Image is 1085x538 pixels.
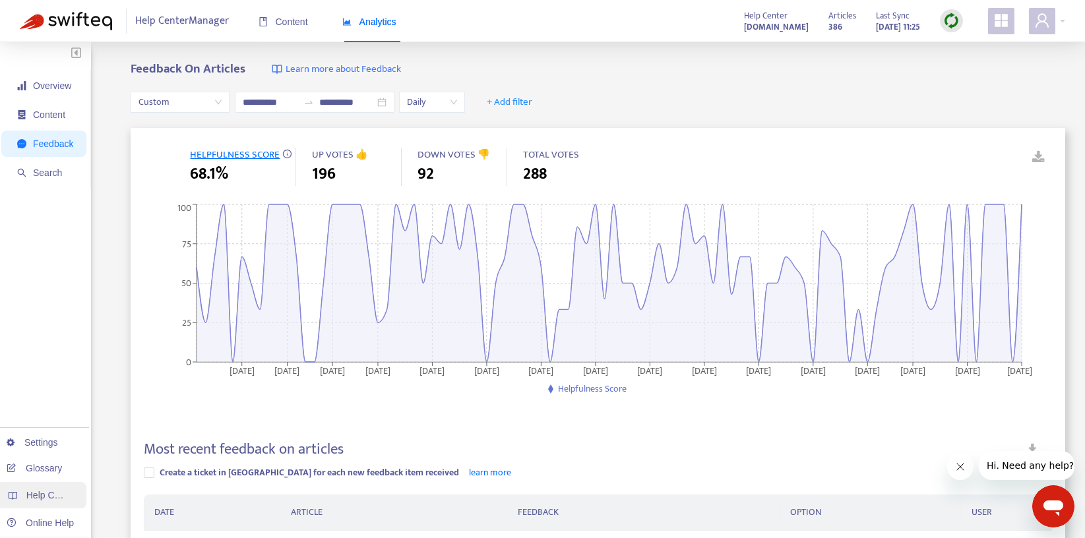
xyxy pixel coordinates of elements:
img: Swifteq [20,12,112,30]
tspan: 75 [182,236,191,251]
span: Help Center [744,9,788,23]
iframe: Button to launch messaging window [1032,485,1074,527]
span: + Add filter [487,94,532,110]
a: Glossary [7,463,62,473]
span: book [259,17,268,26]
span: user [1034,13,1050,28]
tspan: [DATE] [321,363,346,378]
tspan: 100 [177,200,191,216]
span: signal [17,81,26,90]
span: Content [259,16,308,27]
strong: [DOMAIN_NAME] [744,20,809,34]
span: Learn more about Feedback [286,62,401,77]
b: Feedback On Articles [131,59,245,79]
span: Custom [139,92,222,112]
tspan: [DATE] [955,363,980,378]
span: Search [33,167,62,178]
tspan: [DATE] [801,363,826,378]
span: 288 [523,162,547,186]
span: 92 [418,162,434,186]
tspan: 50 [181,276,191,291]
a: [DOMAIN_NAME] [744,19,809,34]
span: Feedback [33,138,73,149]
th: OPTION [780,494,961,531]
span: HELPFULNESS SCORE [190,146,280,163]
span: Help Centers [26,490,80,500]
span: swap-right [303,97,314,107]
a: learn more [469,465,511,480]
span: area-chart [342,17,352,26]
strong: [DATE] 11:25 [876,20,920,34]
th: DATE [144,494,280,531]
tspan: 25 [182,315,191,330]
span: Daily [407,92,457,112]
th: ARTICLE [280,494,507,531]
span: Help Center Manager [135,9,229,34]
span: Content [33,109,65,120]
span: Analytics [342,16,396,27]
span: UP VOTES 👍 [312,146,368,163]
span: message [17,139,26,148]
button: + Add filter [477,92,542,113]
span: Helpfulness Score [558,381,627,396]
span: appstore [993,13,1009,28]
img: image-link [272,64,282,75]
tspan: [DATE] [275,363,300,378]
th: FEEDBACK [507,494,780,531]
a: Learn more about Feedback [272,62,401,77]
strong: 386 [828,20,842,34]
h4: Most recent feedback on articles [144,440,344,458]
tspan: [DATE] [901,363,926,378]
span: Create a ticket in [GEOGRAPHIC_DATA] for each new feedback item received [160,465,459,480]
a: Settings [7,437,58,448]
img: sync.dc5367851b00ba804db3.png [943,13,960,29]
iframe: Close message [947,454,974,480]
span: 196 [312,162,336,186]
tspan: [DATE] [583,363,608,378]
span: TOTAL VOTES [523,146,579,163]
tspan: [DATE] [747,363,772,378]
tspan: [DATE] [1007,363,1032,378]
tspan: 0 [186,354,191,369]
tspan: [DATE] [855,363,881,378]
tspan: [DATE] [230,363,255,378]
th: USER [961,494,1052,531]
span: Last Sync [876,9,910,23]
a: Online Help [7,518,74,528]
iframe: Message from company [979,451,1074,480]
span: 68.1% [190,162,228,186]
tspan: [DATE] [638,363,663,378]
span: to [303,97,314,107]
span: search [17,168,26,177]
span: container [17,110,26,119]
tspan: [DATE] [529,363,554,378]
tspan: [DATE] [420,363,445,378]
tspan: [DATE] [365,363,390,378]
span: Overview [33,80,71,91]
tspan: [DATE] [474,363,499,378]
span: Articles [828,9,856,23]
span: DOWN VOTES 👎 [418,146,490,163]
tspan: [DATE] [692,363,717,378]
